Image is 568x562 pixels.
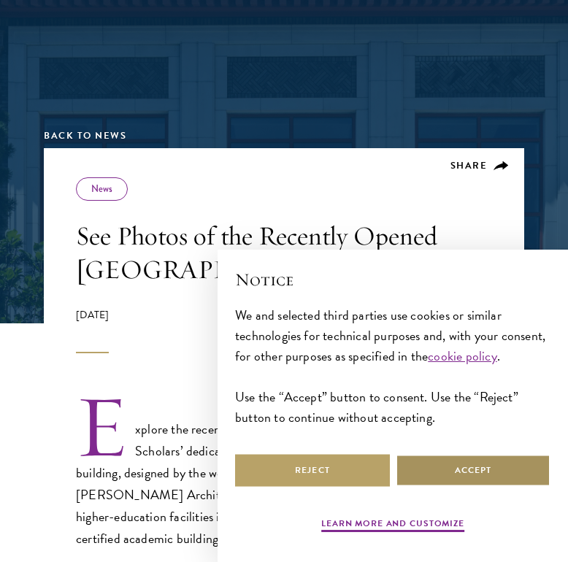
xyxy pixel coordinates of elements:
button: Accept [396,454,550,487]
button: Learn more and customize [321,517,464,534]
button: Share [450,159,510,172]
span: Share [450,158,488,173]
p: Explore the recently opened [GEOGRAPHIC_DATA], Schwarzman Scholars’ dedicated state-of-the-art ac... [76,397,492,550]
a: Back to News [44,128,126,143]
div: [DATE] [76,308,492,353]
a: cookie policy [428,346,496,366]
button: Reject [235,454,390,487]
h1: See Photos of the Recently Opened [GEOGRAPHIC_DATA] [76,219,492,286]
a: News [91,182,112,196]
h2: Notice [235,267,550,292]
div: We and selected third parties use cookies or similar technologies for technical purposes and, wit... [235,305,550,428]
